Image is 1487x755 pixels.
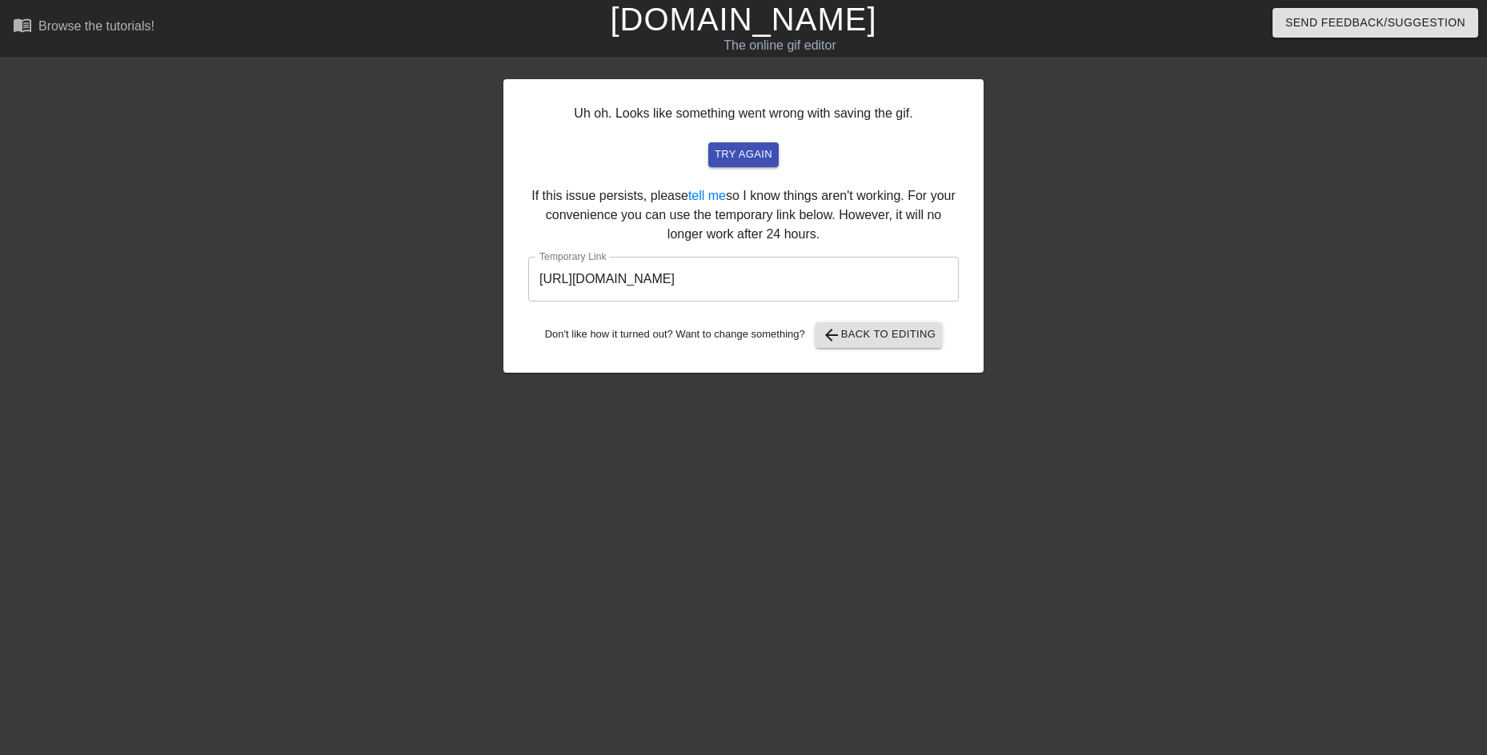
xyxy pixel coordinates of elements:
[503,36,1056,55] div: The online gif editor
[822,326,936,345] span: Back to Editing
[822,326,841,345] span: arrow_back
[1273,8,1478,38] button: Send Feedback/Suggestion
[528,322,959,348] div: Don't like how it turned out? Want to change something?
[13,15,154,40] a: Browse the tutorials!
[610,2,876,37] a: [DOMAIN_NAME]
[688,189,726,202] a: tell me
[708,142,779,167] button: try again
[38,19,154,33] div: Browse the tutorials!
[1285,13,1465,33] span: Send Feedback/Suggestion
[715,146,772,164] span: try again
[528,257,959,302] input: bare
[503,79,984,373] div: Uh oh. Looks like something went wrong with saving the gif. If this issue persists, please so I k...
[13,15,32,34] span: menu_book
[816,322,943,348] button: Back to Editing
